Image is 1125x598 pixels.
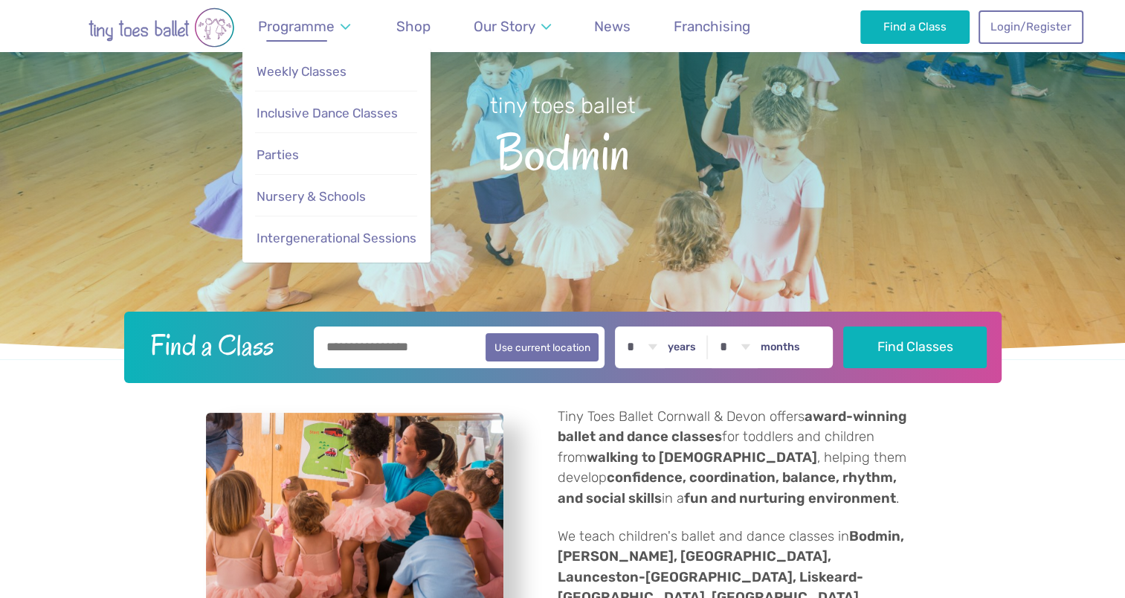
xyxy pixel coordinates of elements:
[587,9,638,44] a: News
[26,120,1099,181] span: Bodmin
[257,189,366,204] span: Nursery & Schools
[558,469,897,507] strong: confidence, coordination, balance, rhythm, and social skills
[255,56,417,88] a: Weekly Classes
[255,181,417,213] a: Nursery & Schools
[255,222,417,254] a: Intergenerational Sessions
[42,7,280,48] img: tiny toes ballet
[860,10,970,43] a: Find a Class
[257,147,299,162] span: Parties
[396,18,431,35] span: Shop
[257,106,398,120] span: Inclusive Dance Classes
[594,18,631,35] span: News
[558,407,920,509] p: Tiny Toes Ballet Cornwall & Devon offers for toddlers and children from , helping them develop in...
[486,333,599,361] button: Use current location
[251,9,358,44] a: Programme
[674,18,750,35] span: Franchising
[667,9,758,44] a: Franchising
[684,490,896,507] strong: fun and nurturing environment
[255,139,417,171] a: Parties
[466,9,558,44] a: Our Story
[474,18,535,35] span: Our Story
[255,97,417,129] a: Inclusive Dance Classes
[257,231,416,245] span: Intergenerational Sessions
[668,341,696,354] label: years
[258,18,335,35] span: Programme
[257,64,346,79] span: Weekly Classes
[390,9,438,44] a: Shop
[490,93,636,118] small: tiny toes ballet
[761,341,800,354] label: months
[138,327,303,364] h2: Find a Class
[979,10,1083,43] a: Login/Register
[587,449,817,466] strong: walking to [DEMOGRAPHIC_DATA]
[843,327,987,368] button: Find Classes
